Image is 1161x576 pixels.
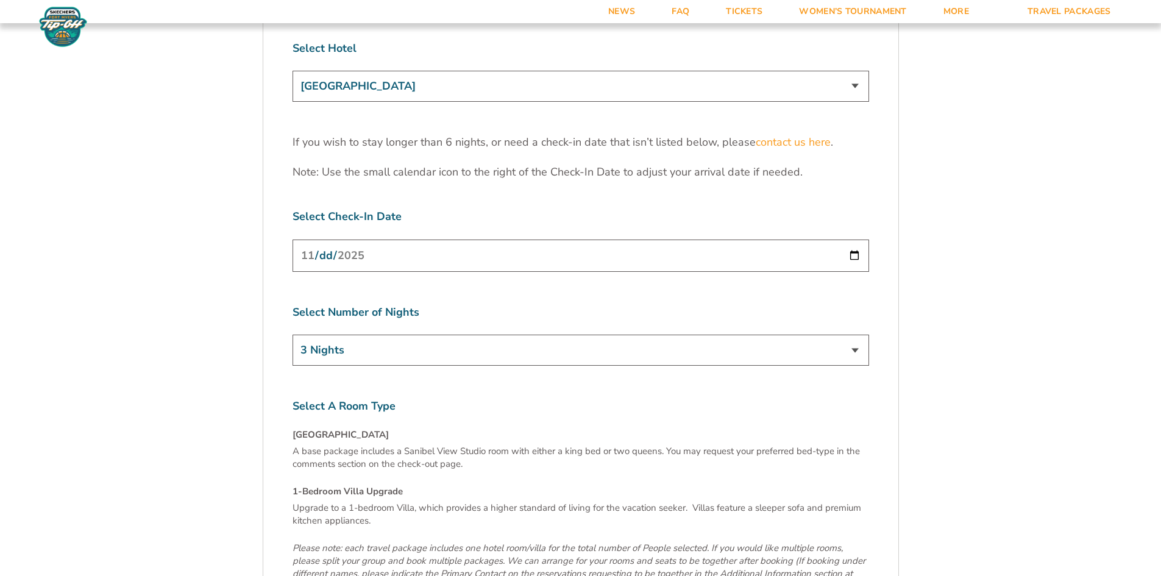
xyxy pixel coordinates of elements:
label: Select Number of Nights [293,305,869,320]
label: Select Hotel [293,41,869,56]
img: Fort Myers Tip-Off [37,6,90,48]
p: If you wish to stay longer than 6 nights, or need a check-in date that isn’t listed below, please . [293,135,869,150]
p: A base package includes a Sanibel View Studio room with either a king bed or two queens. You may ... [293,445,869,471]
label: Select Check-In Date [293,209,869,224]
h4: [GEOGRAPHIC_DATA] [293,428,869,441]
label: Select A Room Type [293,399,869,414]
h4: 1-Bedroom Villa Upgrade [293,485,869,498]
p: Upgrade to a 1-bedroom Villa, which provides a higher standard of living for the vacation seeker.... [293,502,869,527]
p: Note: Use the small calendar icon to the right of the Check-In Date to adjust your arrival date i... [293,165,869,180]
a: contact us here [756,135,831,150]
